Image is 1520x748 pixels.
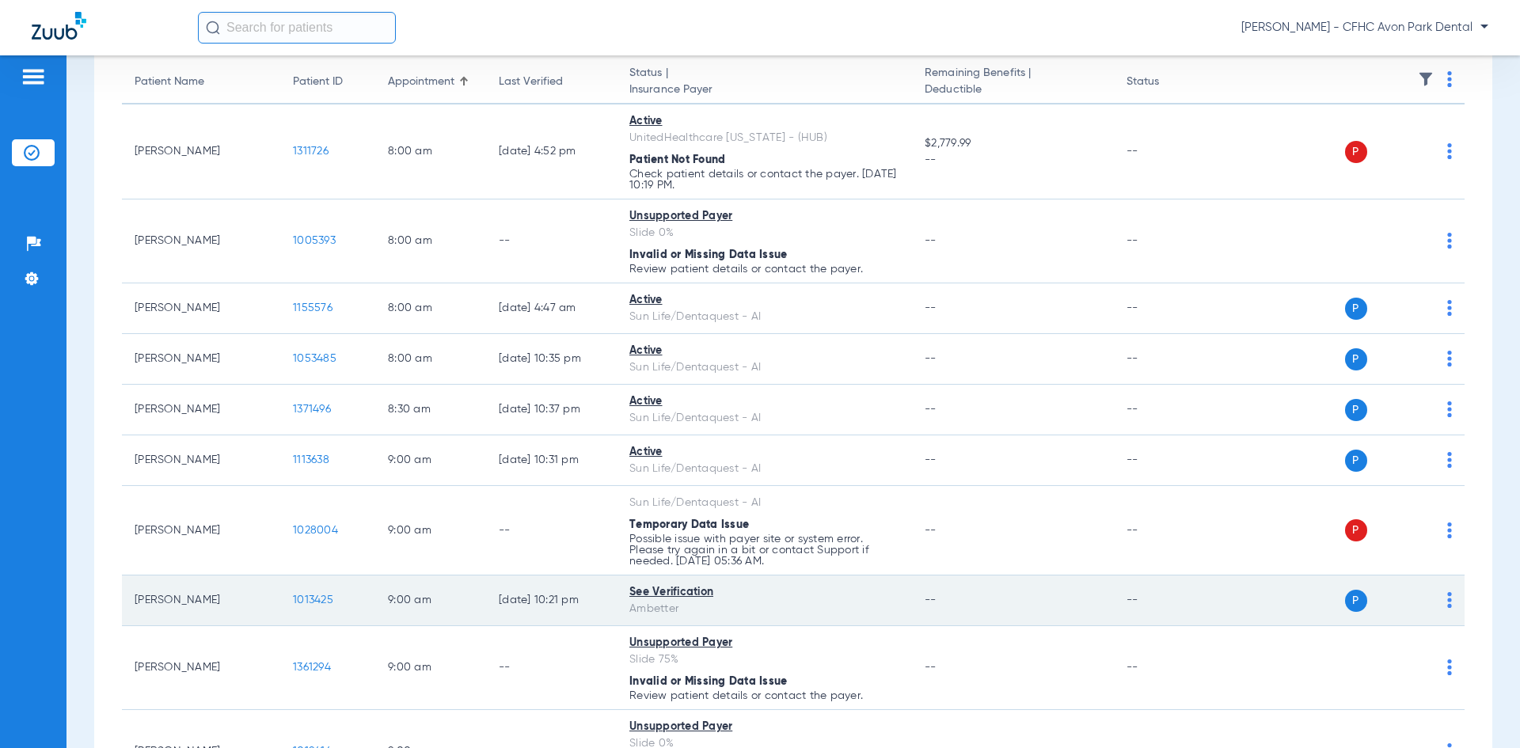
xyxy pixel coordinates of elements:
td: 8:30 AM [375,385,486,435]
td: [PERSON_NAME] [122,283,280,334]
span: 1013425 [293,594,333,606]
span: 1028004 [293,525,338,536]
td: [PERSON_NAME] [122,486,280,575]
td: -- [486,626,617,710]
span: -- [925,404,937,415]
div: Sun Life/Dentaquest - AI [629,309,899,325]
img: group-dot-blue.svg [1447,143,1452,159]
img: group-dot-blue.svg [1447,351,1452,366]
img: group-dot-blue.svg [1447,300,1452,316]
td: -- [1114,104,1221,199]
div: Sun Life/Dentaquest - AI [629,410,899,427]
div: Sun Life/Dentaquest - AI [629,461,899,477]
img: group-dot-blue.svg [1447,233,1452,249]
div: Active [629,292,899,309]
span: P [1345,141,1367,163]
span: -- [925,152,1100,169]
span: $2,779.99 [925,135,1100,152]
td: [DATE] 10:37 PM [486,385,617,435]
span: Invalid or Missing Data Issue [629,676,787,687]
div: Patient ID [293,74,363,90]
span: -- [925,525,937,536]
img: group-dot-blue.svg [1447,401,1452,417]
div: Active [629,343,899,359]
span: -- [925,235,937,246]
td: [PERSON_NAME] [122,334,280,385]
td: 8:00 AM [375,104,486,199]
td: -- [1114,575,1221,626]
td: [DATE] 10:21 PM [486,575,617,626]
div: Slide 0% [629,225,899,241]
div: Ambetter [629,601,899,617]
p: Check patient details or contact the payer. [DATE] 10:19 PM. [629,169,899,191]
div: Active [629,444,899,461]
span: 1371496 [293,404,331,415]
span: -- [925,662,937,673]
td: 9:00 AM [375,626,486,710]
div: Last Verified [499,74,604,90]
td: -- [1114,199,1221,283]
div: Active [629,393,899,410]
td: [DATE] 10:35 PM [486,334,617,385]
td: -- [1114,385,1221,435]
span: 1005393 [293,235,336,246]
span: -- [925,302,937,313]
span: 1053485 [293,353,336,364]
th: Status [1114,60,1221,104]
span: P [1345,590,1367,612]
span: Temporary Data Issue [629,519,749,530]
img: Search Icon [206,21,220,35]
td: [DATE] 4:52 PM [486,104,617,199]
span: P [1345,348,1367,370]
td: -- [1114,486,1221,575]
div: Sun Life/Dentaquest - AI [629,495,899,511]
img: group-dot-blue.svg [1447,659,1452,675]
span: 1361294 [293,662,331,673]
td: 8:00 AM [375,334,486,385]
td: [PERSON_NAME] [122,626,280,710]
p: Review patient details or contact the payer. [629,264,899,275]
p: Review patient details or contact the payer. [629,690,899,701]
td: [PERSON_NAME] [122,104,280,199]
img: group-dot-blue.svg [1447,592,1452,608]
div: Appointment [388,74,454,90]
div: See Verification [629,584,899,601]
div: Slide 75% [629,651,899,668]
div: UnitedHealthcare [US_STATE] - (HUB) [629,130,899,146]
span: Insurance Payer [629,82,899,98]
td: -- [486,199,617,283]
iframe: Chat Widget [1441,672,1520,748]
div: Patient Name [135,74,268,90]
td: 8:00 AM [375,199,486,283]
span: [PERSON_NAME] - CFHC Avon Park Dental [1241,20,1488,36]
td: [PERSON_NAME] [122,199,280,283]
td: [DATE] 4:47 AM [486,283,617,334]
td: -- [1114,283,1221,334]
span: P [1345,298,1367,320]
span: P [1345,399,1367,421]
span: P [1345,519,1367,541]
td: 8:00 AM [375,283,486,334]
span: 1311726 [293,146,329,157]
img: filter.svg [1418,71,1434,87]
div: Last Verified [499,74,563,90]
img: group-dot-blue.svg [1447,71,1452,87]
img: Zuub Logo [32,12,86,40]
span: Deductible [925,82,1100,98]
td: 9:00 AM [375,486,486,575]
div: Unsupported Payer [629,208,899,225]
span: -- [925,353,937,364]
div: Unsupported Payer [629,719,899,735]
td: 9:00 AM [375,575,486,626]
span: -- [925,594,937,606]
td: [PERSON_NAME] [122,575,280,626]
div: Patient Name [135,74,204,90]
img: group-dot-blue.svg [1447,452,1452,468]
th: Remaining Benefits | [912,60,1113,104]
div: Unsupported Payer [629,635,899,651]
td: [PERSON_NAME] [122,385,280,435]
td: -- [1114,334,1221,385]
img: group-dot-blue.svg [1447,522,1452,538]
div: Active [629,113,899,130]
